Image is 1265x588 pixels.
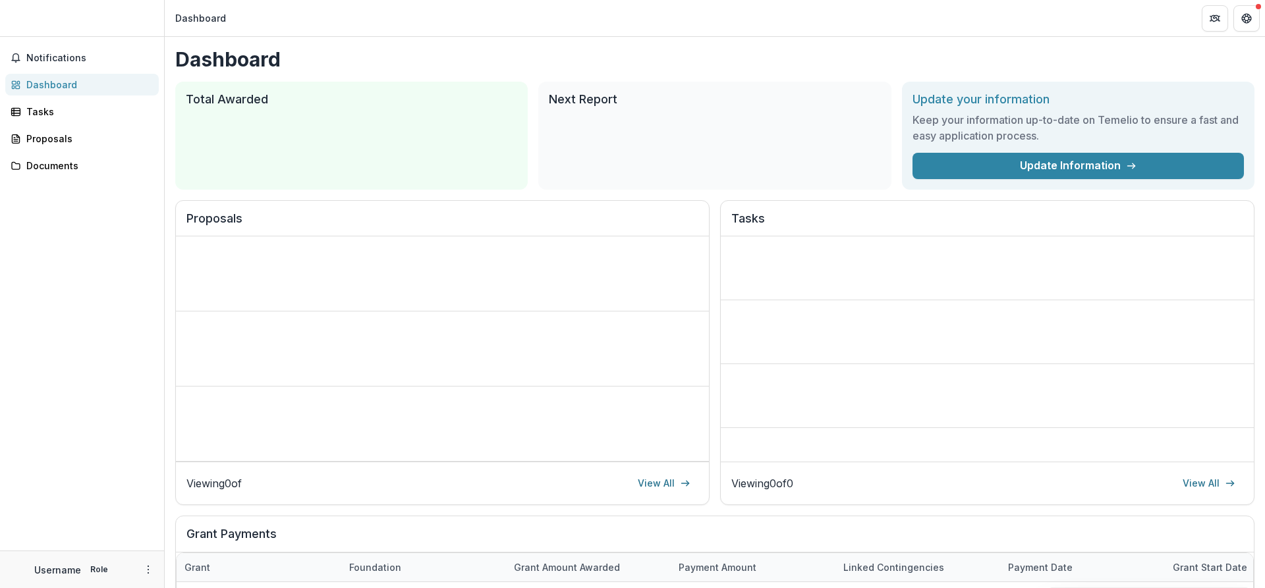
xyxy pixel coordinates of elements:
[26,159,148,173] div: Documents
[175,11,226,25] div: Dashboard
[140,562,156,577] button: More
[1233,5,1260,32] button: Get Help
[26,78,148,92] div: Dashboard
[5,128,159,149] a: Proposals
[86,564,112,575] p: Role
[1202,5,1228,32] button: Partners
[186,527,1243,552] h2: Grant Payments
[26,132,148,146] div: Proposals
[186,92,517,107] h2: Total Awarded
[5,74,159,95] a: Dashboard
[913,112,1244,144] h3: Keep your information up-to-date on Temelio to ensure a fast and easy application process.
[34,563,81,577] p: Username
[731,475,793,491] p: Viewing 0 of 0
[549,92,880,107] h2: Next Report
[5,155,159,176] a: Documents
[913,92,1244,107] h2: Update your information
[630,473,698,494] a: View All
[170,9,231,28] nav: breadcrumb
[1175,473,1243,494] a: View All
[5,101,159,122] a: Tasks
[731,211,1243,236] h2: Tasks
[186,211,698,236] h2: Proposals
[913,153,1244,179] a: Update Information
[5,47,159,68] button: Notifications
[186,475,242,491] p: Viewing 0 of
[26,53,154,64] span: Notifications
[175,47,1254,71] h1: Dashboard
[26,105,148,119] div: Tasks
